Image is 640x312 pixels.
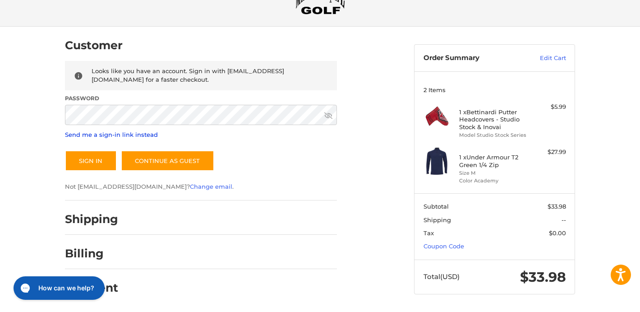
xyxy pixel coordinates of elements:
[424,229,434,237] span: Tax
[459,108,528,130] h4: 1 x Bettinardi Putter Headcovers - Studio Stock & Inovai
[562,216,566,224] span: --
[424,242,464,250] a: Coupon Code
[530,148,566,157] div: $27.99
[459,154,528,168] h4: 1 x Under Armour T2 Green 1/4 Zip
[548,203,566,210] span: $33.98
[65,131,158,138] a: Send me a sign-in link instead
[65,94,337,102] label: Password
[65,38,123,52] h2: Customer
[459,177,528,185] li: Color Academy
[424,54,520,63] h3: Order Summary
[459,169,528,177] li: Size M
[190,183,232,190] a: Change email
[520,269,566,285] span: $33.98
[92,67,284,84] span: Looks like you have an account. Sign in with [EMAIL_ADDRESS][DOMAIN_NAME] for a faster checkout.
[424,86,566,93] h3: 2 Items
[65,247,118,261] h2: Billing
[65,212,118,226] h2: Shipping
[424,203,449,210] span: Subtotal
[530,102,566,112] div: $5.99
[9,273,107,303] iframe: Gorgias live chat messenger
[520,54,566,63] a: Edit Cart
[65,150,117,171] button: Sign In
[424,216,451,224] span: Shipping
[459,131,528,139] li: Model Studio Stock Series
[65,182,337,191] p: Not [EMAIL_ADDRESS][DOMAIN_NAME]? .
[549,229,566,237] span: $0.00
[121,150,214,171] a: Continue as guest
[424,272,460,281] span: Total (USD)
